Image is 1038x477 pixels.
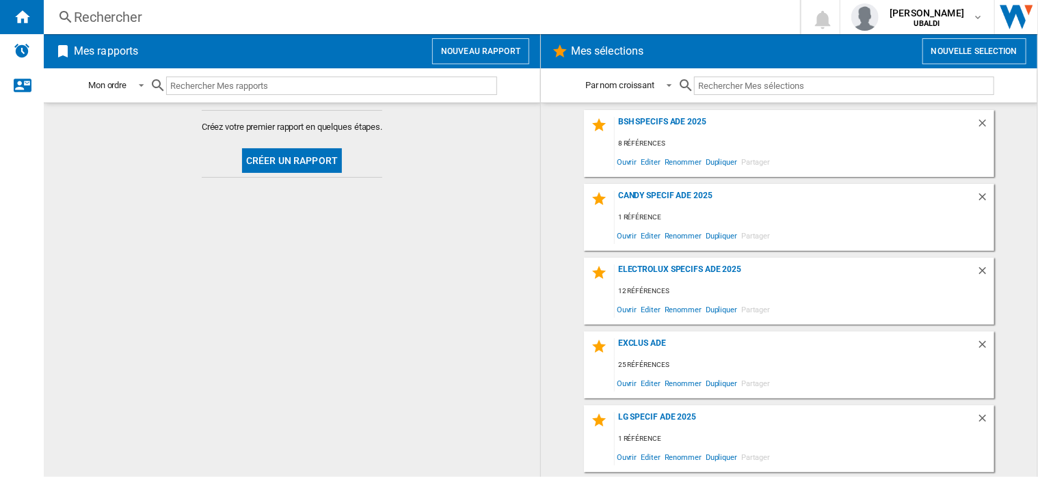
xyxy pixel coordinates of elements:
[663,152,704,171] span: Renommer
[615,226,639,245] span: Ouvrir
[739,226,772,245] span: Partager
[615,300,639,318] span: Ouvrir
[71,38,141,64] h2: Mes rapports
[663,448,704,466] span: Renommer
[639,300,662,318] span: Editer
[585,80,654,90] div: Par nom croissant
[739,374,772,392] span: Partager
[615,264,976,283] div: ELECTROLUX SPECIFS ADE 2025
[663,300,704,318] span: Renommer
[615,152,639,171] span: Ouvrir
[694,77,994,95] input: Rechercher Mes sélections
[639,152,662,171] span: Editer
[639,448,662,466] span: Editer
[639,374,662,392] span: Editer
[639,226,662,245] span: Editer
[88,80,127,90] div: Mon ordre
[202,121,382,133] span: Créez votre premier rapport en quelques étapes.
[739,152,772,171] span: Partager
[704,226,739,245] span: Dupliquer
[890,6,964,20] span: [PERSON_NAME]
[663,374,704,392] span: Renommer
[739,448,772,466] span: Partager
[615,357,994,374] div: 25 références
[615,431,994,448] div: 1 référence
[704,152,739,171] span: Dupliquer
[663,226,704,245] span: Renommer
[432,38,529,64] button: Nouveau rapport
[976,264,994,283] div: Supprimer
[704,448,739,466] span: Dupliquer
[976,191,994,209] div: Supprimer
[704,300,739,318] span: Dupliquer
[166,77,497,95] input: Rechercher Mes rapports
[14,42,30,59] img: alerts-logo.svg
[851,3,879,31] img: profile.jpg
[615,135,994,152] div: 8 références
[914,19,940,28] b: UBALDI
[615,448,639,466] span: Ouvrir
[922,38,1026,64] button: Nouvelle selection
[615,209,994,226] div: 1 référence
[615,412,976,431] div: LG SPECIF ADE 2025
[976,338,994,357] div: Supprimer
[568,38,646,64] h2: Mes sélections
[615,283,994,300] div: 12 références
[976,412,994,431] div: Supprimer
[242,148,342,173] button: Créer un rapport
[739,300,772,318] span: Partager
[976,117,994,135] div: Supprimer
[615,338,976,357] div: EXCLUS ADE
[615,374,639,392] span: Ouvrir
[615,117,976,135] div: BSH SPECIFS ADE 2025
[615,191,976,209] div: CANDY SPECIF ADE 2025
[704,374,739,392] span: Dupliquer
[74,8,764,27] div: Rechercher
